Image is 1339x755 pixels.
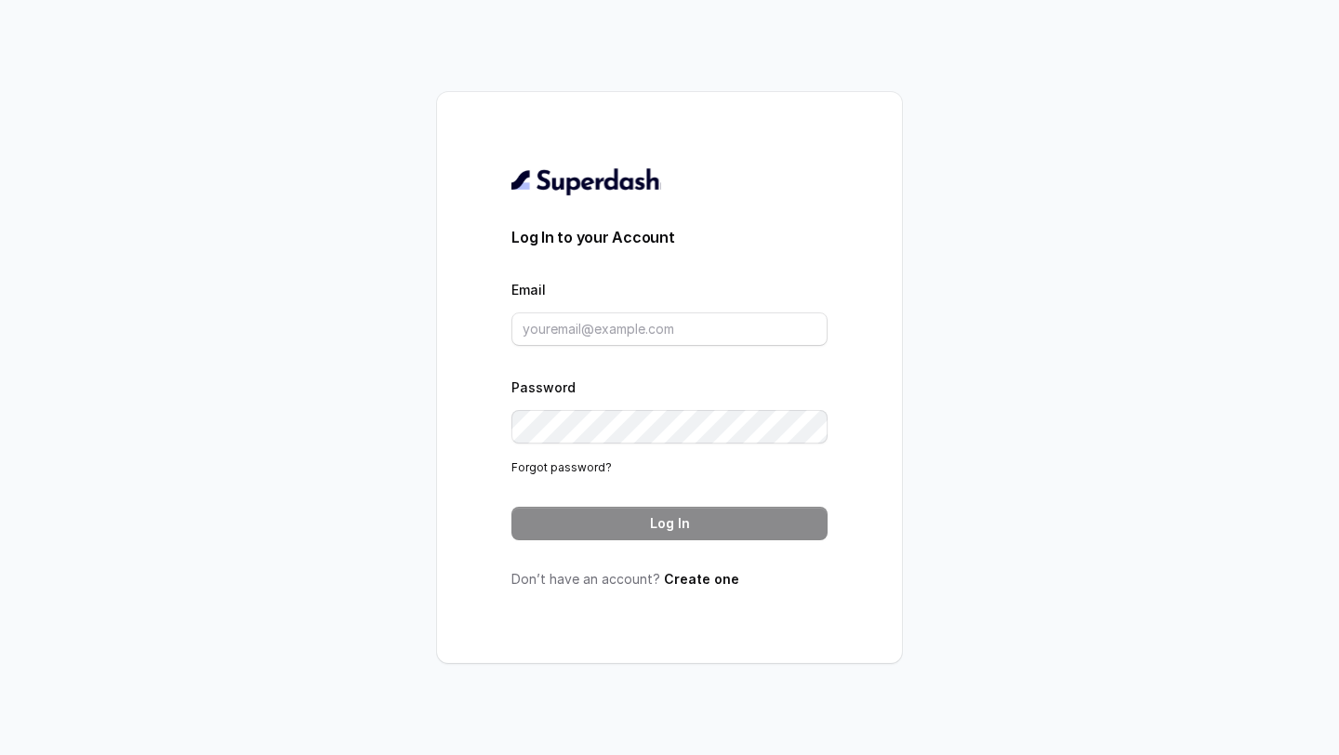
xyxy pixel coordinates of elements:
input: youremail@example.com [511,312,828,346]
img: light.svg [511,166,661,196]
a: Forgot password? [511,460,612,474]
button: Log In [511,507,828,540]
label: Password [511,379,576,395]
p: Don’t have an account? [511,570,828,589]
label: Email [511,282,546,298]
h3: Log In to your Account [511,226,828,248]
a: Create one [664,571,739,587]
